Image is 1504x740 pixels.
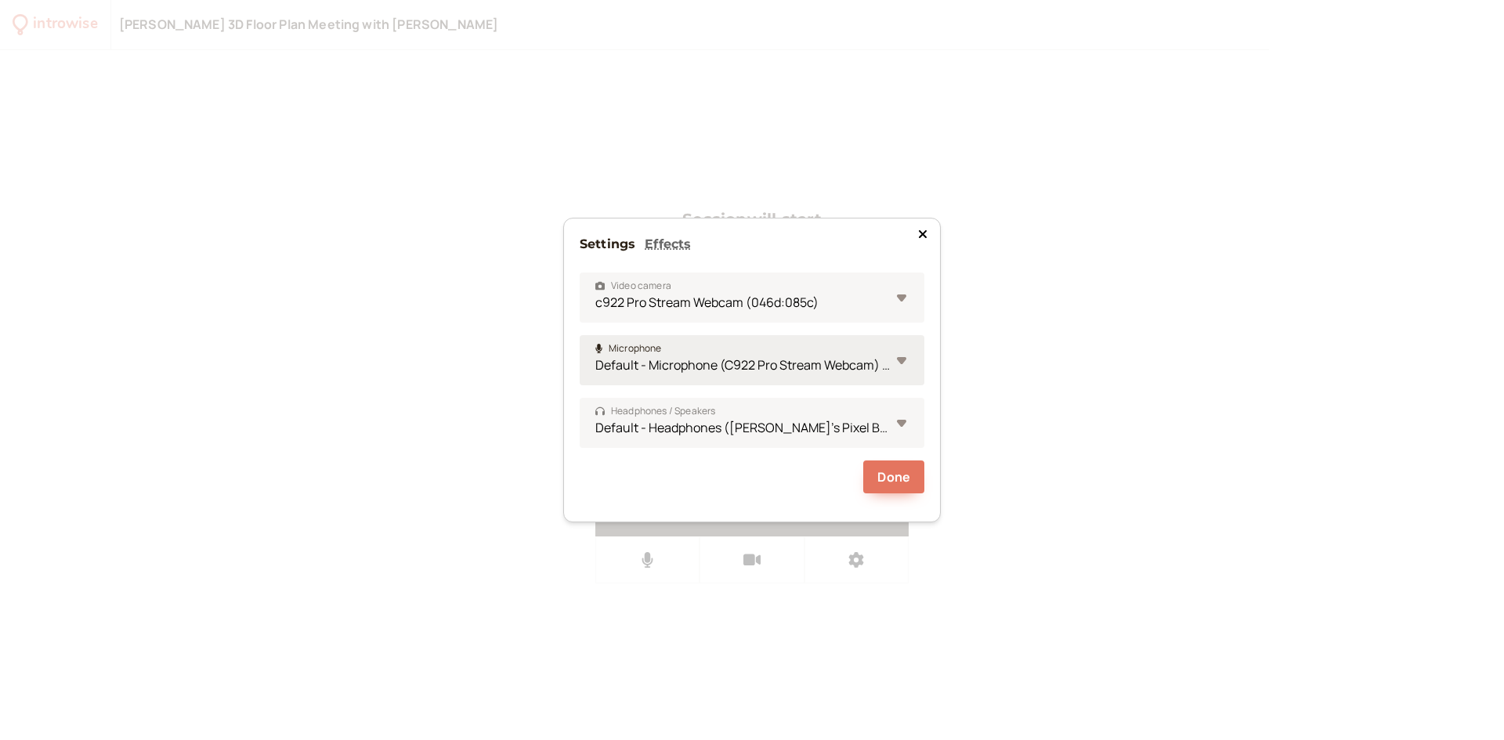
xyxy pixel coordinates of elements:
[595,403,715,419] span: Headphones / Speakers
[580,234,635,254] button: Settings
[645,234,691,254] button: Effects
[863,460,924,493] button: Done
[595,278,671,294] span: Video camera
[580,273,924,323] select: Video camera
[580,398,924,448] select: Headphones / Speakers
[580,335,924,385] select: Microphone
[595,341,662,356] span: Microphone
